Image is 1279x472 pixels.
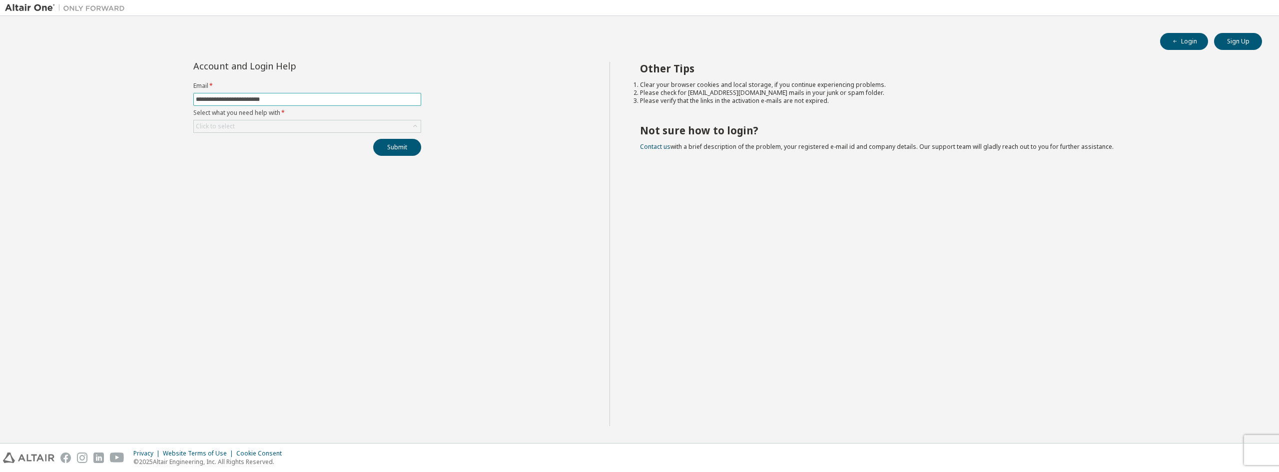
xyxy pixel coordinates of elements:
img: altair_logo.svg [3,453,54,463]
div: Click to select [194,120,421,132]
button: Login [1160,33,1208,50]
div: Account and Login Help [193,62,376,70]
img: instagram.svg [77,453,87,463]
label: Email [193,82,421,90]
img: Altair One [5,3,130,13]
span: with a brief description of the problem, your registered e-mail id and company details. Our suppo... [640,142,1114,151]
li: Please check for [EMAIL_ADDRESS][DOMAIN_NAME] mails in your junk or spam folder. [640,89,1245,97]
img: facebook.svg [60,453,71,463]
label: Select what you need help with [193,109,421,117]
a: Contact us [640,142,670,151]
div: Click to select [196,122,235,130]
img: linkedin.svg [93,453,104,463]
button: Submit [373,139,421,156]
div: Privacy [133,450,163,458]
div: Website Terms of Use [163,450,236,458]
h2: Not sure how to login? [640,124,1245,137]
li: Please verify that the links in the activation e-mails are not expired. [640,97,1245,105]
img: youtube.svg [110,453,124,463]
div: Cookie Consent [236,450,288,458]
li: Clear your browser cookies and local storage, if you continue experiencing problems. [640,81,1245,89]
p: © 2025 Altair Engineering, Inc. All Rights Reserved. [133,458,288,466]
h2: Other Tips [640,62,1245,75]
button: Sign Up [1214,33,1262,50]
